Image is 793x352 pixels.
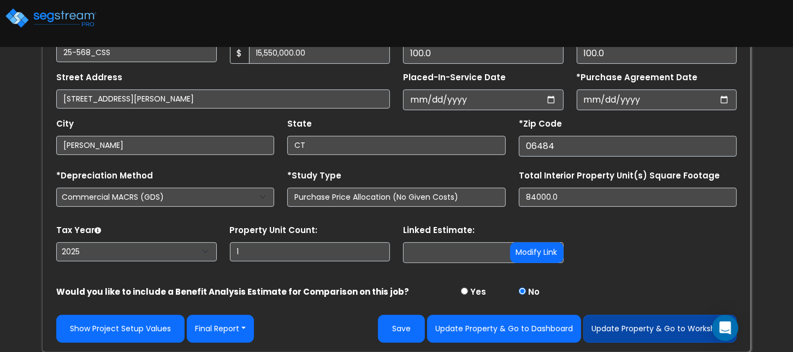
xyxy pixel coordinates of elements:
label: *Purchase Agreement Date [577,71,698,84]
button: Save [378,315,425,343]
label: Street Address [56,71,122,84]
label: Tax Year [56,224,101,237]
label: Total Interior Property Unit(s) Square Footage [519,170,720,182]
label: *Zip Code [519,118,562,130]
a: Show Project Setup Values [56,315,185,343]
span: $ [230,43,250,64]
button: Modify Link [510,242,564,263]
button: Final Report [187,315,254,343]
strong: Would you like to include a Benefit Analysis Estimate for Comparison on this job? [56,286,409,297]
label: *Depreciation Method [56,170,153,182]
label: Linked Estimate: [403,224,475,237]
label: Yes [470,286,486,299]
img: logo_pro_r.png [4,7,97,29]
button: Update Property & Go to Worksheet [583,315,737,343]
label: No [528,286,540,299]
label: Placed-In-Service Date [403,71,506,84]
input: Building Count [230,242,390,261]
input: Ownership [403,43,564,64]
label: City [56,118,74,130]
input: 0.00 [249,43,390,64]
div: Open Intercom Messenger [712,315,738,341]
input: total square foot [519,188,737,207]
input: Purchase Date [577,90,737,110]
label: *Study Type [287,170,341,182]
input: Zip Code [519,136,737,157]
label: State [287,118,312,130]
input: Street Address [56,90,390,109]
input: Depreciation [577,43,737,64]
label: Property Unit Count: [230,224,318,237]
button: Update Property & Go to Dashboard [427,315,581,343]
